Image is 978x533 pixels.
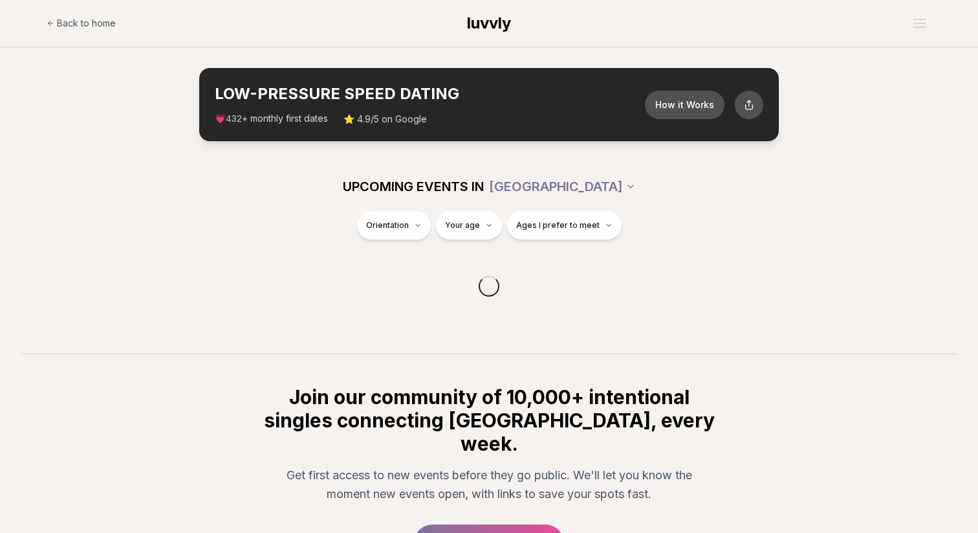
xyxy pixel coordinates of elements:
span: Orientation [366,220,409,231]
span: 432 [226,114,242,124]
button: Ages I prefer to meet [507,211,622,240]
button: Open menu [908,14,931,33]
h2: Join our community of 10,000+ intentional singles connecting [GEOGRAPHIC_DATA], every week. [261,385,717,455]
button: Orientation [357,211,431,240]
button: How it Works [645,91,724,119]
button: Your age [436,211,502,240]
p: Get first access to new events before they go public. We'll let you know the moment new events op... [272,466,706,504]
h2: LOW-PRESSURE SPEED DATING [215,84,645,104]
span: ⭐ 4.9/5 on Google [343,113,427,126]
span: Ages I prefer to meet [516,220,600,231]
span: Your age [445,220,480,231]
span: UPCOMING EVENTS IN [343,177,484,196]
a: luvvly [467,13,511,34]
button: [GEOGRAPHIC_DATA] [489,172,636,201]
span: 💗 + monthly first dates [215,112,328,126]
a: Back to home [47,10,116,36]
span: luvvly [467,14,511,32]
span: Back to home [57,17,116,30]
